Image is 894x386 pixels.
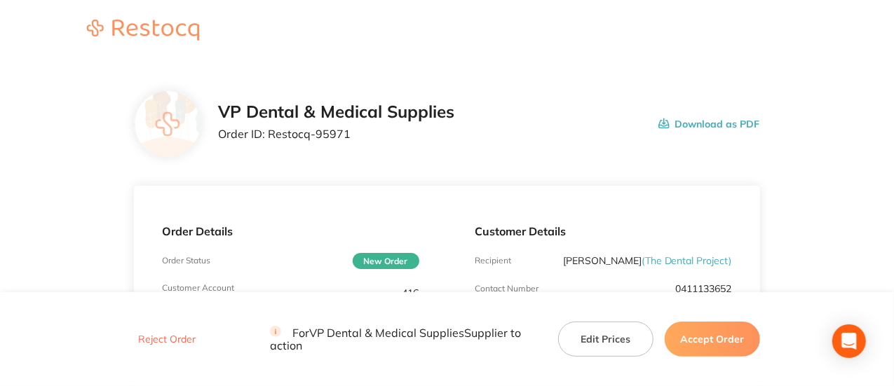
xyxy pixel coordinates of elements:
h2: VP Dental & Medical Supplies [218,102,454,122]
span: ( The Dental Project ) [642,254,732,267]
div: Open Intercom Messenger [832,324,866,358]
p: Customer Details [475,225,732,237]
img: Restocq logo [73,20,213,41]
p: Customer Account Number [162,283,248,303]
button: Edit Prices [558,322,653,357]
button: Reject Order [134,333,200,346]
a: Restocq logo [73,20,213,43]
p: Order Details [162,225,419,237]
p: 0411133652 [676,283,732,294]
p: [PERSON_NAME] [563,255,732,266]
span: New Order [353,253,419,269]
p: Order Status [162,256,210,266]
button: Download as PDF [658,102,760,146]
button: Accept Order [665,322,760,357]
p: Contact Number [475,284,539,294]
p: For VP Dental & Medical Supplies Supplier to action [270,326,541,352]
p: Order ID: Restocq- 95971 [218,127,454,140]
p: Recipient [475,256,512,266]
p: 416 [402,287,419,298]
